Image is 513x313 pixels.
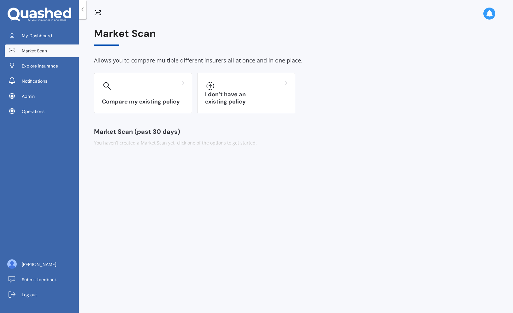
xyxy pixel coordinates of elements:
h3: I don’t have an existing policy [205,91,287,105]
div: Allows you to compare multiple different insurers all at once and in one place. [94,56,498,65]
span: Admin [22,93,35,99]
span: Explore insurance [22,63,58,69]
span: Operations [22,108,44,115]
span: Market Scan [22,48,47,54]
div: You haven’t created a Market Scan yet, click one of the options to get started. [94,140,498,146]
span: Notifications [22,78,47,84]
span: [PERSON_NAME] [22,261,56,268]
img: ALV-UjU6YHOUIM1AGx_4vxbOkaOq-1eqc8a3URkVIJkc_iWYmQ98kTe7fc9QMVOBV43MoXmOPfWPN7JjnmUwLuIGKVePaQgPQ... [7,259,17,269]
a: [PERSON_NAME] [5,258,79,271]
div: Market Scan (past 30 days) [94,128,498,135]
div: Market Scan [94,28,498,46]
span: My Dashboard [22,32,52,39]
a: Operations [5,105,79,118]
a: My Dashboard [5,29,79,42]
a: Explore insurance [5,60,79,72]
a: Notifications [5,75,79,87]
a: Submit feedback [5,273,79,286]
span: Submit feedback [22,276,57,283]
span: Log out [22,292,37,298]
a: Market Scan [5,44,79,57]
a: Admin [5,90,79,103]
h3: Compare my existing policy [102,98,184,105]
a: Log out [5,288,79,301]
